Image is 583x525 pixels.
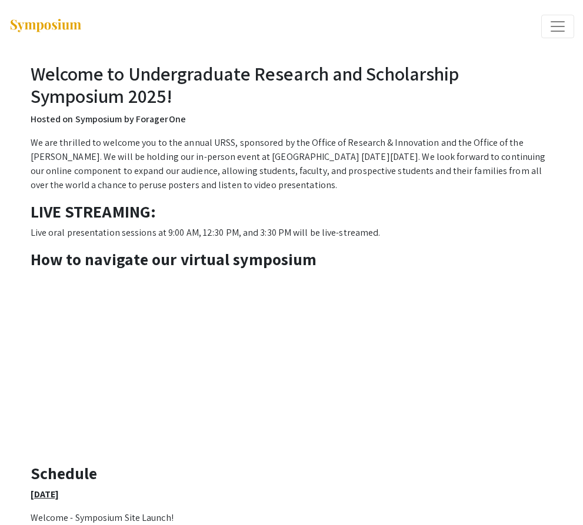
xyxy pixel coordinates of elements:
iframe: YouTube video player [31,274,360,459]
p: Welcome - Symposium Site Launch! [31,511,553,525]
p: Hosted on Symposium by ForagerOne [31,112,553,126]
u: [DATE] [31,488,59,500]
h2: Welcome to Undergraduate Research and Scholarship Symposium 2025! [31,62,553,108]
img: Symposium by ForagerOne [9,18,82,34]
strong: How to navigate our virtual symposium [31,248,317,270]
strong: Schedule [31,462,98,484]
strong: LIVE STREAMING: [31,200,156,222]
p: We are thrilled to welcome you to the annual URSS, sponsored by the Office of Research & Innovati... [31,136,553,192]
button: Expand or Collapse Menu [541,15,574,38]
p: Live oral presentation sessions at 9:00 AM, 12:30 PM, and 3:30 PM will be live-streamed. [31,226,553,240]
